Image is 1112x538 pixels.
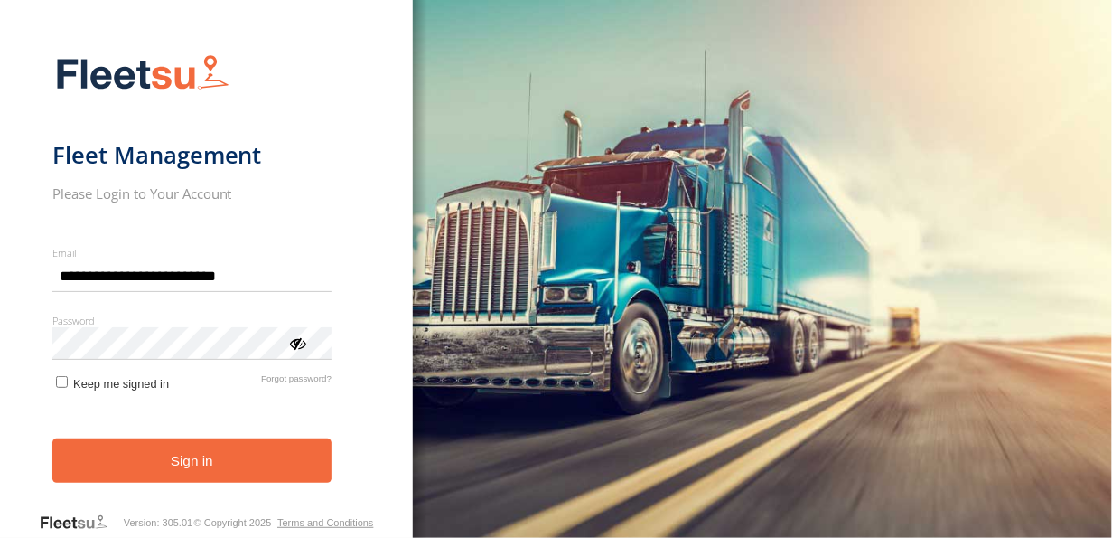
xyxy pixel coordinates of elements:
[288,334,306,352] div: ViewPassword
[52,314,332,327] label: Password
[52,246,332,260] label: Email
[73,377,169,391] span: Keep me signed in
[52,140,332,170] h1: Fleet Management
[277,517,373,528] a: Terms and Conditions
[39,514,122,532] a: Visit our Website
[56,376,68,388] input: Keep me signed in
[52,439,332,483] button: Sign in
[261,373,332,391] a: Forgot password?
[124,517,192,528] div: Version: 305.01
[194,517,374,528] div: © Copyright 2025 -
[52,43,360,512] form: main
[52,51,233,97] img: Fleetsu
[52,184,332,203] h2: Please Login to Your Account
